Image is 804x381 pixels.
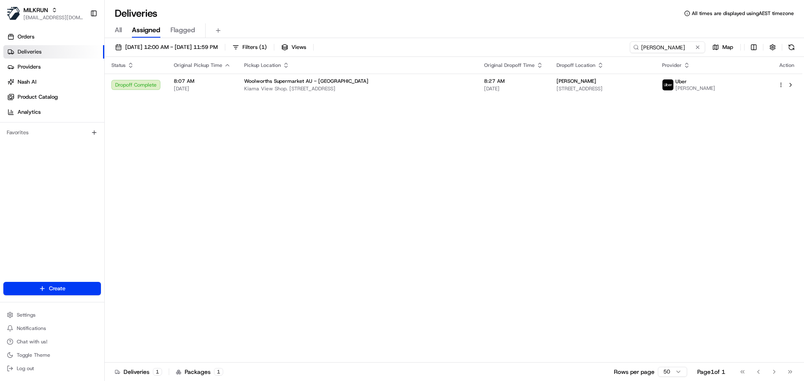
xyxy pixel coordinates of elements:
[3,309,101,321] button: Settings
[174,85,231,92] span: [DATE]
[675,85,715,92] span: [PERSON_NAME]
[3,336,101,348] button: Chat with us!
[17,365,34,372] span: Log out
[153,368,162,376] div: 1
[111,41,222,53] button: [DATE] 12:00 AM - [DATE] 11:59 PM
[170,25,195,35] span: Flagged
[3,30,104,43] a: Orders
[244,85,471,92] span: Kiama View Shop. [STREET_ADDRESS]
[49,285,65,292] span: Create
[3,363,101,374] button: Log out
[484,85,543,92] span: [DATE]
[709,41,737,53] button: Map
[174,78,231,84] span: 8:07 AM
[557,85,649,92] span: [STREET_ADDRESS]
[278,41,310,53] button: Views
[214,368,223,376] div: 1
[7,7,20,20] img: MILKRUN
[291,43,306,51] span: Views
[132,25,160,35] span: Assigned
[115,25,122,35] span: All
[557,62,595,69] span: Dropoff Location
[115,368,162,376] div: Deliveries
[697,368,725,376] div: Page 1 of 1
[722,43,733,51] span: Map
[18,63,41,71] span: Providers
[3,45,104,59] a: Deliveries
[18,93,58,101] span: Product Catalog
[244,62,281,69] span: Pickup Location
[3,105,104,119] a: Analytics
[18,33,34,41] span: Orders
[3,90,104,104] a: Product Catalog
[17,338,47,345] span: Chat with us!
[484,78,543,84] span: 8:27 AM
[174,62,222,69] span: Original Pickup Time
[662,79,673,90] img: uber-new-logo.jpeg
[17,325,46,332] span: Notifications
[244,78,368,84] span: Woolworths Supermarket AU - [GEOGRAPHIC_DATA]
[614,368,655,376] p: Rows per page
[229,41,271,53] button: Filters(1)
[3,126,101,139] div: Favorites
[125,43,218,51] span: [DATE] 12:00 AM - [DATE] 11:59 PM
[3,75,104,89] a: Nash AI
[17,312,36,318] span: Settings
[662,62,682,69] span: Provider
[3,60,104,74] a: Providers
[3,322,101,334] button: Notifications
[786,41,797,53] button: Refresh
[630,41,705,53] input: Type to search
[675,78,687,85] span: Uber
[692,10,794,17] span: All times are displayed using AEST timezone
[778,62,796,69] div: Action
[484,62,535,69] span: Original Dropoff Time
[23,14,83,21] button: [EMAIL_ADDRESS][DOMAIN_NAME]
[557,78,596,84] span: [PERSON_NAME]
[259,43,267,51] span: ( 1 )
[18,78,36,86] span: Nash AI
[3,282,101,295] button: Create
[111,62,126,69] span: Status
[18,48,41,56] span: Deliveries
[115,7,157,20] h1: Deliveries
[242,43,267,51] span: Filters
[17,352,50,358] span: Toggle Theme
[176,368,223,376] div: Packages
[3,349,101,361] button: Toggle Theme
[3,3,87,23] button: MILKRUNMILKRUN[EMAIL_ADDRESS][DOMAIN_NAME]
[23,6,48,14] button: MILKRUN
[18,108,41,116] span: Analytics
